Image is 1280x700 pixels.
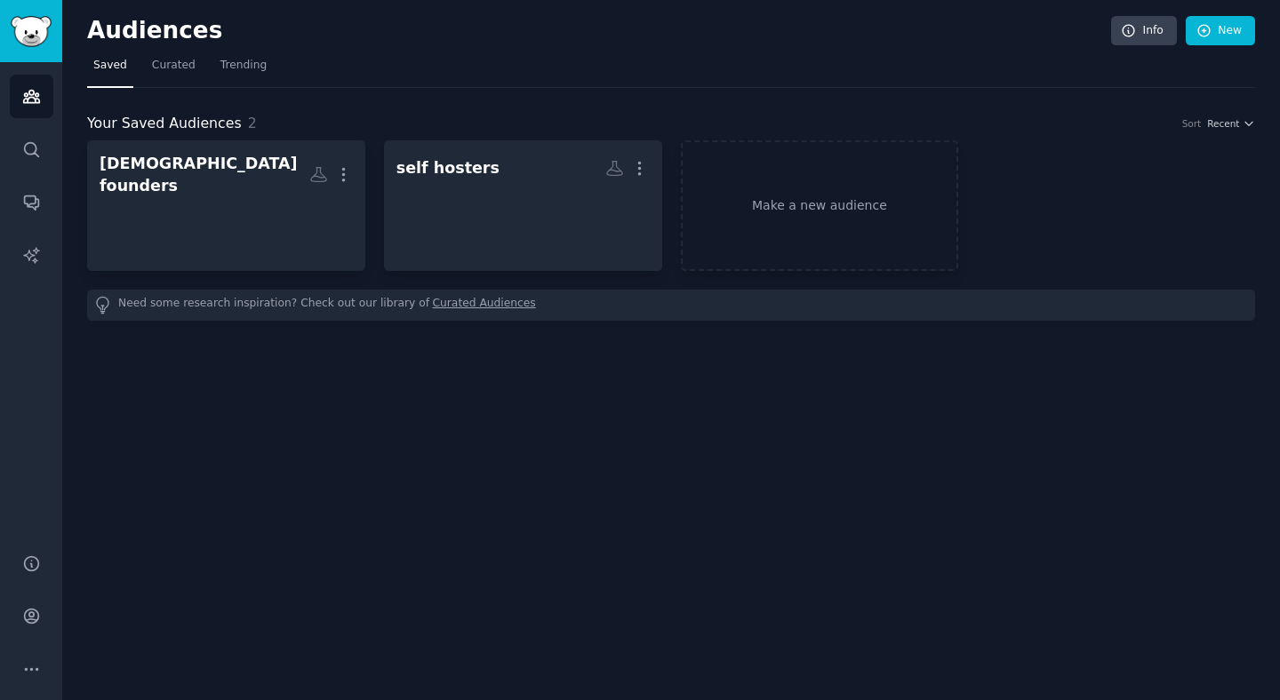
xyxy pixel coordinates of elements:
a: Curated [146,52,202,88]
span: Curated [152,58,196,74]
button: Recent [1207,117,1255,130]
span: 2 [248,115,257,131]
span: Trending [220,58,267,74]
div: self hosters [396,157,500,179]
div: Need some research inspiration? Check out our library of [87,290,1255,321]
a: Curated Audiences [433,296,536,314]
a: [DEMOGRAPHIC_DATA] founders [87,140,365,271]
span: Saved [93,58,127,74]
a: self hosters [384,140,662,271]
a: Trending [214,52,273,88]
div: Sort [1182,117,1202,130]
a: Make a new audience [681,140,959,271]
a: Saved [87,52,133,88]
a: New [1186,16,1255,46]
span: Recent [1207,117,1239,130]
a: Info [1111,16,1177,46]
h2: Audiences [87,17,1111,45]
div: [DEMOGRAPHIC_DATA] founders [100,153,309,196]
img: GummySearch logo [11,16,52,47]
span: Your Saved Audiences [87,113,242,135]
